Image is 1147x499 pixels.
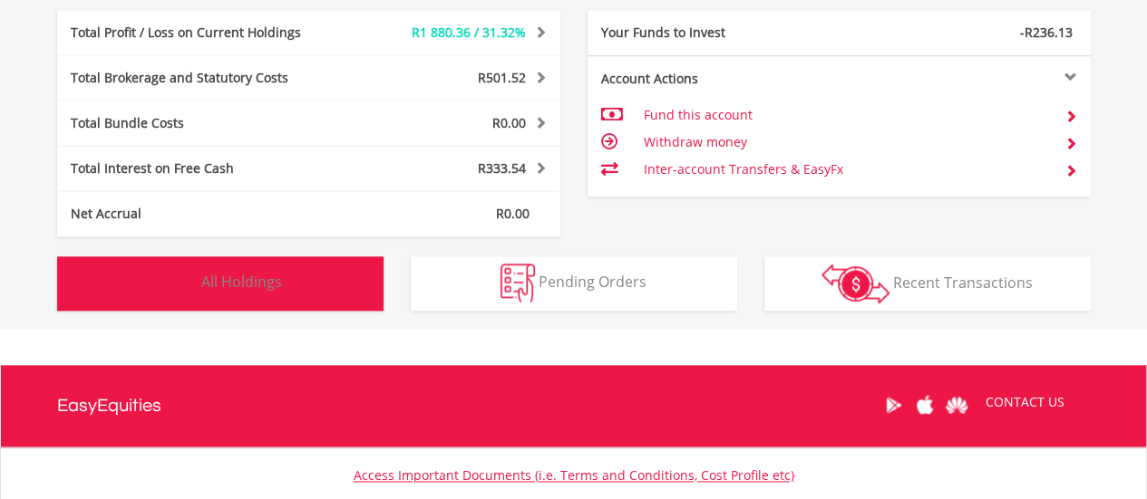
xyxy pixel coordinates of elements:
[501,264,535,302] img: pending_instructions-wht.png
[478,159,526,177] span: R333.54
[878,377,909,433] a: Google Play
[643,101,1050,129] td: Fund this account
[412,24,526,41] span: R1 880.36 / 31.32%
[588,70,840,88] div: Account Actions
[201,272,282,292] span: All Holdings
[57,114,351,132] div: Total Bundle Costs
[643,129,1050,156] td: Withdraw money
[57,205,351,223] div: Net Accrual
[411,256,737,311] button: Pending Orders
[496,205,530,222] span: R0.00
[57,159,351,178] div: Total Interest on Free Cash
[764,256,1091,311] button: Recent Transactions
[57,69,351,87] div: Total Brokerage and Statutory Costs
[478,69,526,86] span: R501.52
[159,264,198,302] img: holdings-wht.png
[57,365,161,446] a: EasyEquities
[1020,24,1073,41] span: -R236.13
[57,24,351,42] div: Total Profit / Loss on Current Holdings
[821,264,889,303] img: transactions-zar-wht.png
[893,272,1033,292] span: Recent Transactions
[909,377,941,433] a: Apple
[57,256,384,311] button: All Holdings
[588,24,840,42] div: Your Funds to Invest
[492,114,526,131] span: R0.00
[539,272,646,292] span: Pending Orders
[643,156,1050,183] td: Inter-account Transfers & EasyFx
[354,466,794,484] a: Access Important Documents (i.e. Terms and Conditions, Cost Profile etc)
[941,377,973,433] a: Huawei
[973,377,1077,427] a: CONTACT US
